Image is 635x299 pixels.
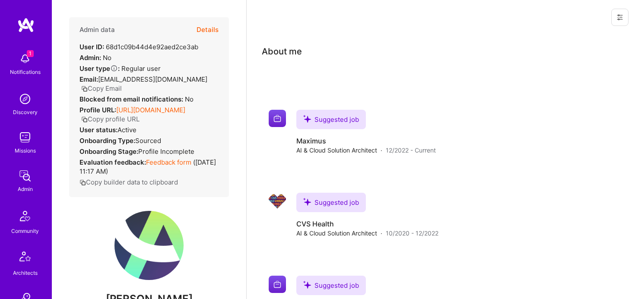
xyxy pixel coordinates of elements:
h4: Admin data [79,26,115,34]
span: [EMAIL_ADDRESS][DOMAIN_NAME] [98,75,207,83]
i: icon Copy [81,86,88,92]
button: Copy profile URL [81,115,140,124]
img: discovery [16,90,34,108]
span: 10/2020 - 12/2022 [386,229,438,238]
a: [URL][DOMAIN_NAME] [116,106,185,114]
strong: Email: [79,75,98,83]
img: Company logo [269,276,286,293]
h4: Maximus [296,136,436,146]
div: Suggested job [296,276,366,295]
strong: Onboarding Type: [79,137,135,145]
strong: Onboarding Stage: [79,147,138,156]
img: teamwork [16,129,34,146]
strong: Profile URL: [79,106,116,114]
span: 1 [27,50,34,57]
div: Suggested job [296,193,366,212]
div: Admin [18,184,33,194]
span: 12/2022 - Current [386,146,436,155]
div: Discovery [13,108,38,117]
img: bell [16,50,34,67]
img: Community [15,206,35,226]
div: Community [11,226,39,235]
div: About me [262,45,302,58]
span: AI & Cloud Solution Architect [296,146,377,155]
strong: Blocked from email notifications: [79,95,185,103]
span: · [381,146,382,155]
i: icon SuggestedTeams [303,115,311,123]
strong: User ID: [79,43,104,51]
span: Active [117,126,137,134]
strong: User status: [79,126,117,134]
button: Copy builder data to clipboard [79,178,178,187]
span: sourced [135,137,161,145]
div: 68d1c09b44d4e92aed2ce3ab [79,42,198,51]
i: icon SuggestedTeams [303,281,311,289]
div: Notifications [10,67,41,76]
a: Feedback form [146,158,191,166]
img: User Avatar [114,211,184,280]
span: Profile Incomplete [138,147,194,156]
div: Missions [15,146,36,155]
img: Company logo [269,110,286,127]
div: Regular user [79,64,161,73]
img: Company logo [269,193,286,210]
div: No [79,95,194,104]
i: Help [110,64,118,72]
h4: CVS Health [296,219,438,229]
div: Architects [13,268,38,277]
span: AI & Cloud Solution Architect [296,229,377,238]
button: Copy Email [81,84,122,93]
strong: Evaluation feedback: [79,158,146,166]
i: icon SuggestedTeams [303,198,311,206]
button: Details [197,17,219,42]
strong: Admin: [79,54,101,62]
div: ( [DATE] 11:17 AM ) [79,158,219,176]
span: · [381,229,382,238]
i: icon Copy [79,179,86,186]
img: Architects [15,248,35,268]
div: Suggested job [296,110,366,129]
i: icon Copy [81,116,88,123]
img: admin teamwork [16,167,34,184]
strong: User type : [79,64,120,73]
div: No [79,53,111,62]
img: logo [17,17,35,33]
